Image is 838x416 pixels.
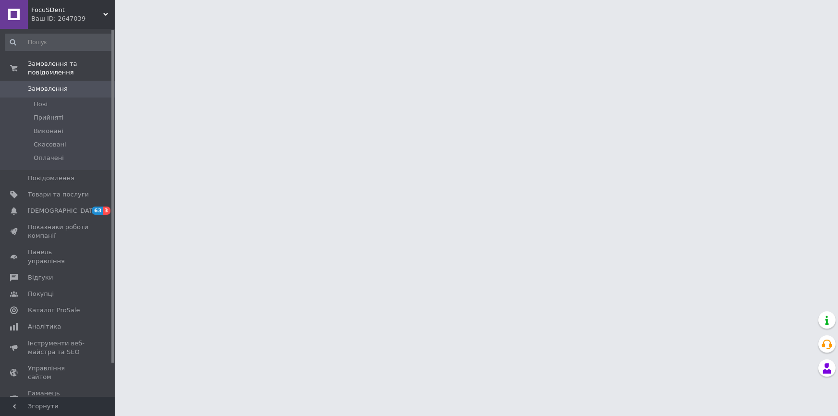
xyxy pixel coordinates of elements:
span: Повідомлення [28,174,74,183]
span: 3 [103,207,110,215]
span: [DEMOGRAPHIC_DATA] [28,207,99,215]
span: Покупці [28,290,54,298]
span: Гаманець компанії [28,389,89,406]
span: Відгуки [28,273,53,282]
span: Каталог ProSale [28,306,80,315]
span: Інструменти веб-майстра та SEO [28,339,89,356]
span: Товари та послуги [28,190,89,199]
span: Прийняті [34,113,63,122]
span: Замовлення та повідомлення [28,60,115,77]
span: Оплачені [34,154,64,162]
div: Ваш ID: 2647039 [31,14,115,23]
span: Управління сайтом [28,364,89,381]
span: Скасовані [34,140,66,149]
span: Показники роботи компанії [28,223,89,240]
span: 63 [92,207,103,215]
span: Виконані [34,127,63,135]
span: FocuSDent [31,6,103,14]
input: Пошук [5,34,113,51]
span: Замовлення [28,85,68,93]
span: Аналітика [28,322,61,331]
span: Панель управління [28,248,89,265]
span: Нові [34,100,48,109]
